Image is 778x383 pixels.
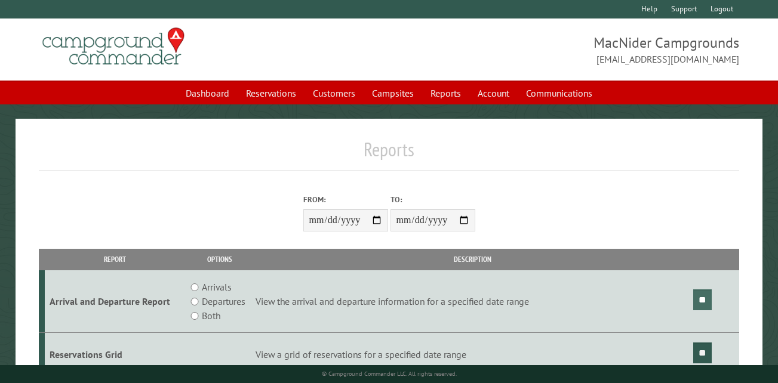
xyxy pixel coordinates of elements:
[45,333,186,376] td: Reservations Grid
[519,82,599,104] a: Communications
[365,82,421,104] a: Campsites
[186,249,254,270] th: Options
[39,138,739,171] h1: Reports
[306,82,362,104] a: Customers
[254,333,691,376] td: View a grid of reservations for a specified date range
[254,249,691,270] th: Description
[389,33,739,66] span: MacNider Campgrounds [EMAIL_ADDRESS][DOMAIN_NAME]
[471,82,516,104] a: Account
[423,82,468,104] a: Reports
[390,194,475,205] label: To:
[202,280,232,294] label: Arrivals
[39,23,188,70] img: Campground Commander
[322,370,457,378] small: © Campground Commander LLC. All rights reserved.
[239,82,303,104] a: Reservations
[179,82,236,104] a: Dashboard
[45,249,186,270] th: Report
[254,270,691,333] td: View the arrival and departure information for a specified date range
[303,194,388,205] label: From:
[45,270,186,333] td: Arrival and Departure Report
[202,294,245,308] label: Departures
[202,308,220,323] label: Both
